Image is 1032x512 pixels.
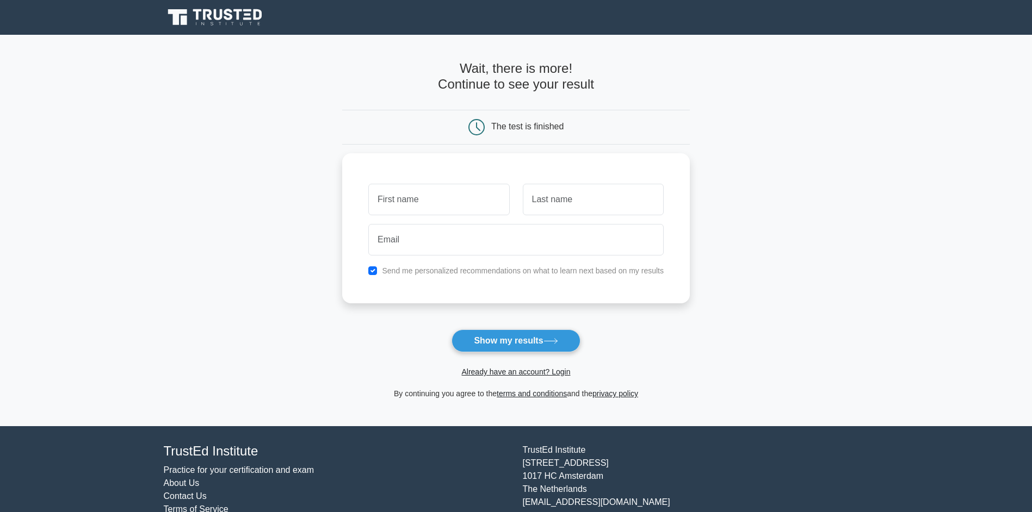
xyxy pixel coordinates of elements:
input: Email [368,224,664,255]
input: Last name [523,184,664,215]
div: By continuing you agree to the and the [336,387,696,400]
a: Contact Us [164,491,207,501]
input: First name [368,184,509,215]
div: The test is finished [491,122,564,131]
a: About Us [164,478,200,488]
h4: Wait, there is more! Continue to see your result [342,61,690,92]
label: Send me personalized recommendations on what to learn next based on my results [382,266,664,275]
h4: TrustEd Institute [164,444,510,459]
a: privacy policy [592,389,638,398]
a: Practice for your certification and exam [164,465,314,474]
a: terms and conditions [497,389,567,398]
button: Show my results [452,329,580,352]
a: Already have an account? Login [461,367,570,376]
